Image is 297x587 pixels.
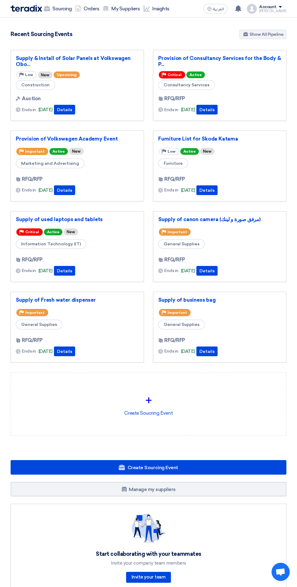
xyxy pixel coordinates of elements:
span: Ends in [164,267,179,274]
span: RFQ/RFP [164,95,185,102]
span: Ends in [164,348,179,354]
button: Details [54,105,75,114]
a: Manage my suppliers [11,482,286,496]
button: Details [196,185,218,195]
button: Details [54,347,75,356]
span: Construction [16,80,55,90]
span: Important [168,230,187,234]
span: Active [186,71,205,78]
a: Insights [142,2,171,15]
div: New [69,148,84,155]
a: Supply of business bag [158,297,281,303]
span: Ends in [22,267,36,274]
span: Low [168,149,175,154]
span: [DATE] [181,106,195,113]
span: Ends in [22,107,36,113]
img: profile_test.png [247,4,257,14]
div: + [16,391,281,410]
span: Important [25,310,45,315]
button: Details [196,347,218,356]
span: Ends in [22,348,36,354]
span: General Supplies [158,239,205,249]
span: RFQ/RFP [22,337,43,344]
div: Account [259,5,276,10]
button: Details [196,105,218,114]
span: Critical [25,230,39,234]
div: Create Soucring Event [16,377,281,431]
a: Provision of Volkswagen Academy Event [16,136,139,142]
button: Details [54,185,75,195]
img: Teradix logo [11,5,42,12]
a: Supply of canon camera (مرفق صورة و لينك) [158,216,281,222]
a: Sourcing [42,2,73,15]
span: Auction [22,95,41,102]
div: New [38,71,52,78]
span: Marketing and Advertising [16,158,85,168]
span: Ends in [22,187,36,193]
div: Invite your company team members [97,560,200,566]
span: [DATE] [38,106,53,113]
span: RFQ/RFP [164,176,185,183]
span: [DATE] [38,348,53,355]
span: [DATE] [38,187,53,194]
span: Ends in [164,107,179,113]
div: New [64,228,78,235]
span: Information Technology (IT) [16,239,86,249]
div: New [200,148,215,155]
a: Provision of Consultancy Services for the Body & P... [158,55,281,67]
span: RFQ/RFP [164,256,185,264]
h4: Recent Sourcing Events [11,31,72,38]
button: Details [196,266,218,276]
span: Active [49,148,68,155]
span: RFQ/RFP [22,256,43,264]
div: Start collaborating with your teammates [96,551,201,558]
span: Furniture [158,158,188,168]
span: RFQ/RFP [22,176,43,183]
img: invite_your_team.svg [132,514,165,543]
a: Supply of Fresh water dispenser [16,297,139,303]
a: Supply & Install of Solar Panels at Volkswagen Obo... [16,55,139,67]
span: Critical [168,73,182,77]
span: [DATE] [181,187,195,194]
span: Active [180,148,199,155]
span: General Supplies [158,320,205,330]
span: Ends in [164,187,179,193]
a: Open chat [272,563,290,581]
a: Show All Pipeline [239,30,286,39]
a: Furniture List for Skoda Katama [158,136,281,142]
span: Create Sourcing Event [128,465,178,470]
span: [DATE] [181,348,195,355]
a: Supply of used laptops and tablets [16,216,139,222]
span: [DATE] [38,267,53,274]
a: Invite your team [126,572,171,583]
span: Important [168,310,187,315]
span: Active [44,229,62,235]
span: العربية [213,7,224,11]
span: General Supplies [16,320,62,330]
span: Consultancy Services [158,80,215,90]
a: My Suppliers [101,2,142,15]
a: Orders [73,2,101,15]
button: العربية [203,4,228,14]
span: RFQ/RFP [164,337,185,344]
span: Upcoming [54,71,80,78]
div: [PERSON_NAME] [259,9,286,13]
span: [DATE] [181,267,195,274]
button: Details [54,266,75,276]
span: Important [25,149,45,154]
span: Low [25,73,33,77]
